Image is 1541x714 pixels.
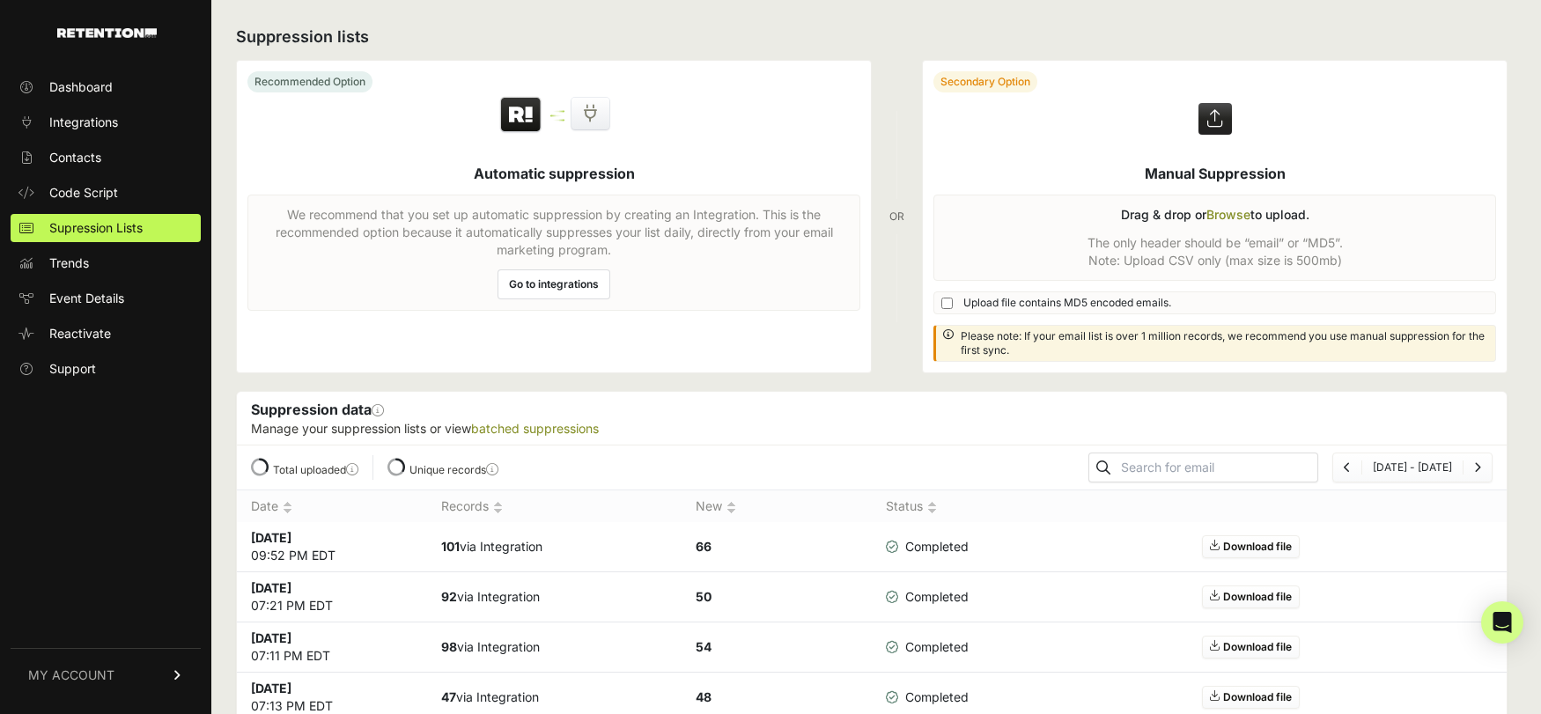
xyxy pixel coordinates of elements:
[11,249,201,277] a: Trends
[49,360,96,378] span: Support
[49,325,111,342] span: Reactivate
[696,539,712,554] strong: 66
[1332,453,1493,482] nav: Page navigation
[11,144,201,172] a: Contacts
[474,163,635,184] h5: Automatic suppression
[493,501,503,514] img: no_sort-eaf950dc5ab64cae54d48a5578032e96f70b2ecb7d747501f34c8f2db400fb66.gif
[1344,460,1351,474] a: Previous
[427,522,681,572] td: via Integration
[251,420,1493,438] p: Manage your suppression lists or view
[1202,686,1300,709] a: Download file
[1202,535,1300,558] a: Download file
[49,78,113,96] span: Dashboard
[941,298,953,309] input: Upload file contains MD5 encoded emails.
[259,206,849,259] p: We recommend that you set up automatic suppression by creating an Integration. This is the recomm...
[251,580,291,595] strong: [DATE]
[251,530,291,545] strong: [DATE]
[237,490,427,523] th: Date
[237,522,427,572] td: 09:52 PM EDT
[886,538,969,556] span: Completed
[237,392,1507,445] div: Suppression data
[889,60,904,373] div: OR
[1474,460,1481,474] a: Next
[427,572,681,622] td: via Integration
[886,688,969,706] span: Completed
[696,689,712,704] strong: 48
[49,149,101,166] span: Contacts
[11,320,201,348] a: Reactivate
[441,639,457,654] strong: 98
[427,622,681,673] td: via Integration
[247,71,372,92] div: Recommended Option
[471,421,599,436] a: batched suppressions
[498,96,543,135] img: Retention
[11,355,201,383] a: Support
[550,119,564,121] img: integration
[886,638,969,656] span: Completed
[28,666,114,684] span: MY ACCOUNT
[441,589,457,604] strong: 92
[237,572,427,622] td: 07:21 PM EDT
[1117,455,1317,480] input: Search for email
[1202,585,1300,608] a: Download file
[963,296,1171,310] span: Upload file contains MD5 encoded emails.
[57,28,157,38] img: Retention.com
[1481,601,1523,644] div: Open Intercom Messenger
[11,73,201,101] a: Dashboard
[49,184,118,202] span: Code Script
[726,501,736,514] img: no_sort-eaf950dc5ab64cae54d48a5578032e96f70b2ecb7d747501f34c8f2db400fb66.gif
[427,490,681,523] th: Records
[11,214,201,242] a: Supression Lists
[283,501,292,514] img: no_sort-eaf950dc5ab64cae54d48a5578032e96f70b2ecb7d747501f34c8f2db400fb66.gif
[273,463,358,476] label: Total uploaded
[11,108,201,136] a: Integrations
[49,290,124,307] span: Event Details
[872,490,999,523] th: Status
[696,639,712,654] strong: 54
[11,179,201,207] a: Code Script
[237,622,427,673] td: 07:11 PM EDT
[49,254,89,272] span: Trends
[441,689,456,704] strong: 47
[550,114,564,117] img: integration
[1361,460,1463,475] li: [DATE] - [DATE]
[682,490,872,523] th: New
[49,114,118,131] span: Integrations
[927,501,937,514] img: no_sort-eaf950dc5ab64cae54d48a5578032e96f70b2ecb7d747501f34c8f2db400fb66.gif
[1202,636,1300,659] a: Download file
[236,25,1508,49] h2: Suppression lists
[409,463,498,476] label: Unique records
[696,589,712,604] strong: 50
[251,630,291,645] strong: [DATE]
[550,110,564,113] img: integration
[441,539,460,554] strong: 101
[11,284,201,313] a: Event Details
[886,588,969,606] span: Completed
[11,648,201,702] a: MY ACCOUNT
[49,219,143,237] span: Supression Lists
[498,269,610,299] a: Go to integrations
[251,681,291,696] strong: [DATE]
